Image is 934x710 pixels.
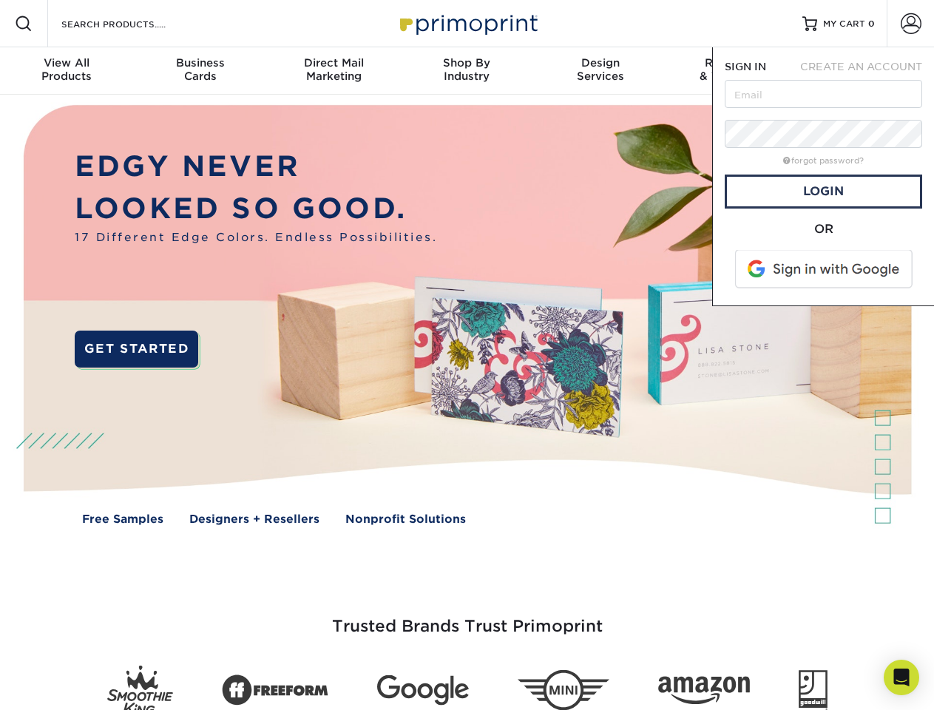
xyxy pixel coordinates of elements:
div: Open Intercom Messenger [884,660,919,695]
div: Services [534,56,667,83]
div: Cards [133,56,266,83]
a: GET STARTED [75,331,198,368]
div: Marketing [267,56,400,83]
p: EDGY NEVER [75,146,437,188]
div: & Templates [667,56,800,83]
a: BusinessCards [133,47,266,95]
a: Nonprofit Solutions [345,511,466,528]
img: Primoprint [393,7,541,39]
span: MY CART [823,18,865,30]
span: SIGN IN [725,61,766,72]
span: 0 [868,18,875,29]
h3: Trusted Brands Trust Primoprint [35,581,900,654]
a: Direct MailMarketing [267,47,400,95]
div: Industry [400,56,533,83]
a: Designers + Resellers [189,511,319,528]
a: forgot password? [783,156,864,166]
span: Resources [667,56,800,70]
a: Shop ByIndustry [400,47,533,95]
a: DesignServices [534,47,667,95]
span: Shop By [400,56,533,70]
input: SEARCH PRODUCTS..... [60,15,204,33]
span: Direct Mail [267,56,400,70]
span: CREATE AN ACCOUNT [800,61,922,72]
a: Login [725,175,922,209]
a: Free Samples [82,511,163,528]
img: Amazon [658,677,750,705]
input: Email [725,80,922,108]
a: Resources& Templates [667,47,800,95]
span: Design [534,56,667,70]
p: LOOKED SO GOOD. [75,188,437,230]
img: Goodwill [799,670,828,710]
img: Google [377,675,469,706]
span: 17 Different Edge Colors. Endless Possibilities. [75,229,437,246]
div: OR [725,220,922,238]
span: Business [133,56,266,70]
